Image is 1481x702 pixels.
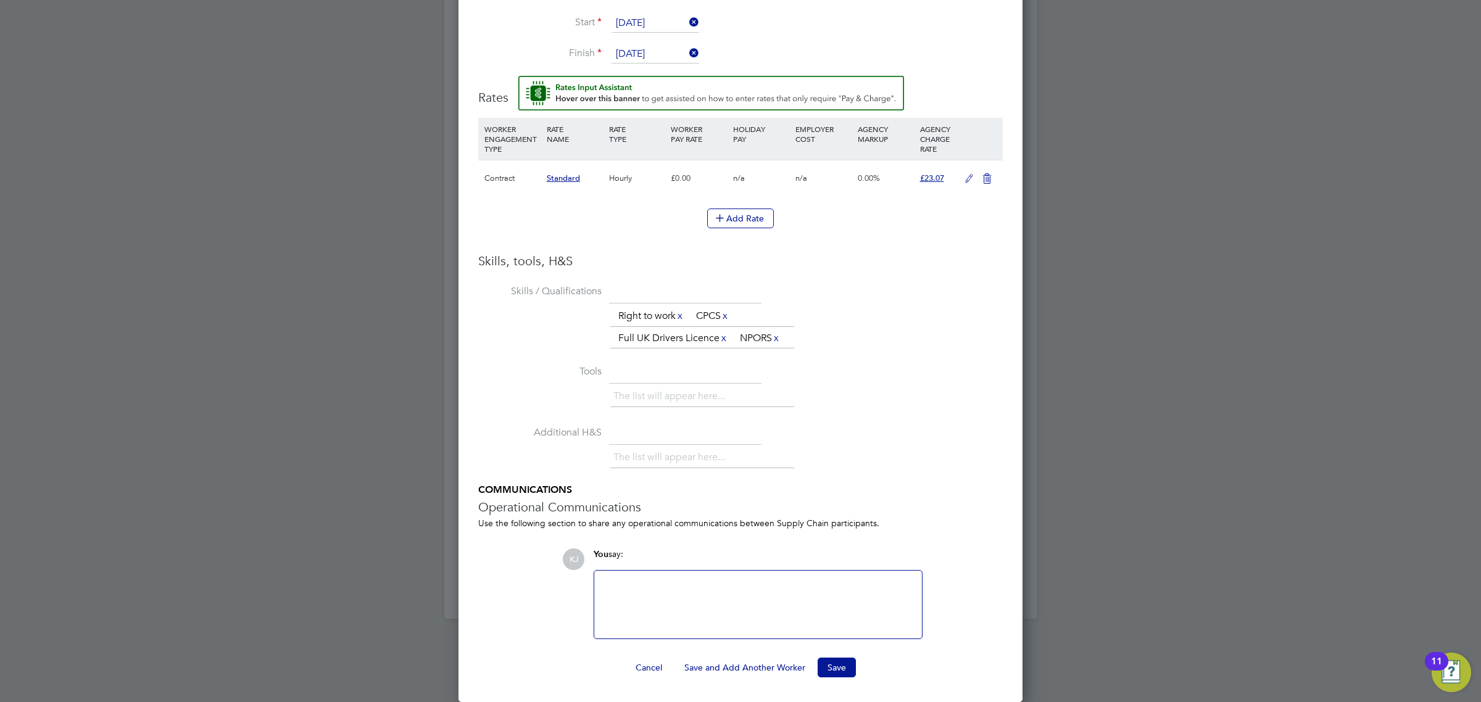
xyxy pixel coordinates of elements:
[720,330,728,346] a: x
[613,330,733,347] li: Full UK Drivers Licence
[563,548,584,570] span: KJ
[547,173,580,183] span: Standard
[626,658,672,677] button: Cancel
[612,45,699,64] input: Select one
[481,160,544,196] div: Contract
[478,253,1003,269] h3: Skills, tools, H&S
[478,16,602,29] label: Start
[858,173,880,183] span: 0.00%
[478,518,1003,529] div: Use the following section to share any operational communications between Supply Chain participants.
[691,308,734,324] li: CPCS
[478,499,1003,515] h3: Operational Communications
[792,118,855,150] div: EMPLOYER COST
[613,388,730,405] li: The list will appear here...
[707,209,774,228] button: Add Rate
[730,118,792,150] div: HOLIDAY PAY
[721,308,729,324] a: x
[478,365,602,378] label: Tools
[772,330,781,346] a: x
[818,658,856,677] button: Save
[1432,653,1471,692] button: Open Resource Center, 11 new notifications
[855,118,917,150] div: AGENCY MARKUP
[676,308,684,324] a: x
[733,173,745,183] span: n/a
[481,118,544,160] div: WORKER ENGAGEMENT TYPE
[544,118,606,150] div: RATE NAME
[917,118,958,160] div: AGENCY CHARGE RATE
[735,330,786,347] li: NPORS
[1431,661,1442,677] div: 11
[478,47,602,60] label: Finish
[606,118,668,150] div: RATE TYPE
[606,160,668,196] div: Hourly
[795,173,807,183] span: n/a
[674,658,815,677] button: Save and Add Another Worker
[668,118,730,150] div: WORKER PAY RATE
[594,548,923,570] div: say:
[668,160,730,196] div: £0.00
[478,426,602,439] label: Additional H&S
[518,76,904,110] button: Rate Assistant
[920,173,944,183] span: £23.07
[478,76,1003,105] h3: Rates
[613,308,689,324] li: Right to work
[478,285,602,298] label: Skills / Qualifications
[613,449,730,466] li: The list will appear here...
[594,549,608,560] span: You
[612,14,699,33] input: Select one
[478,484,1003,497] h5: COMMUNICATIONS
